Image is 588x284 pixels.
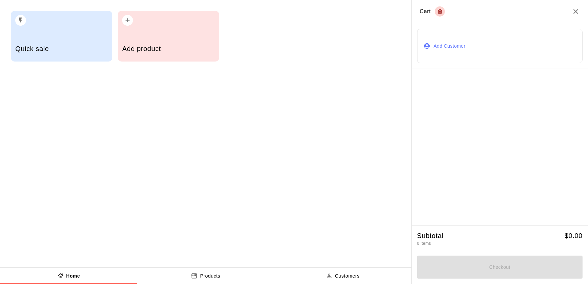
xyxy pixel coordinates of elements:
button: Quick sale [11,11,112,62]
button: Add product [118,11,219,62]
h5: Subtotal [417,231,444,240]
p: Products [200,273,220,280]
p: Customers [335,273,360,280]
div: Cart [420,6,445,17]
h5: Quick sale [15,44,108,53]
span: 0 items [417,241,431,246]
h5: Add product [122,44,214,53]
button: Empty cart [435,6,445,17]
button: Add Customer [417,29,583,63]
button: Close [572,7,580,16]
p: Home [66,273,80,280]
h5: $ 0.00 [565,231,583,240]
